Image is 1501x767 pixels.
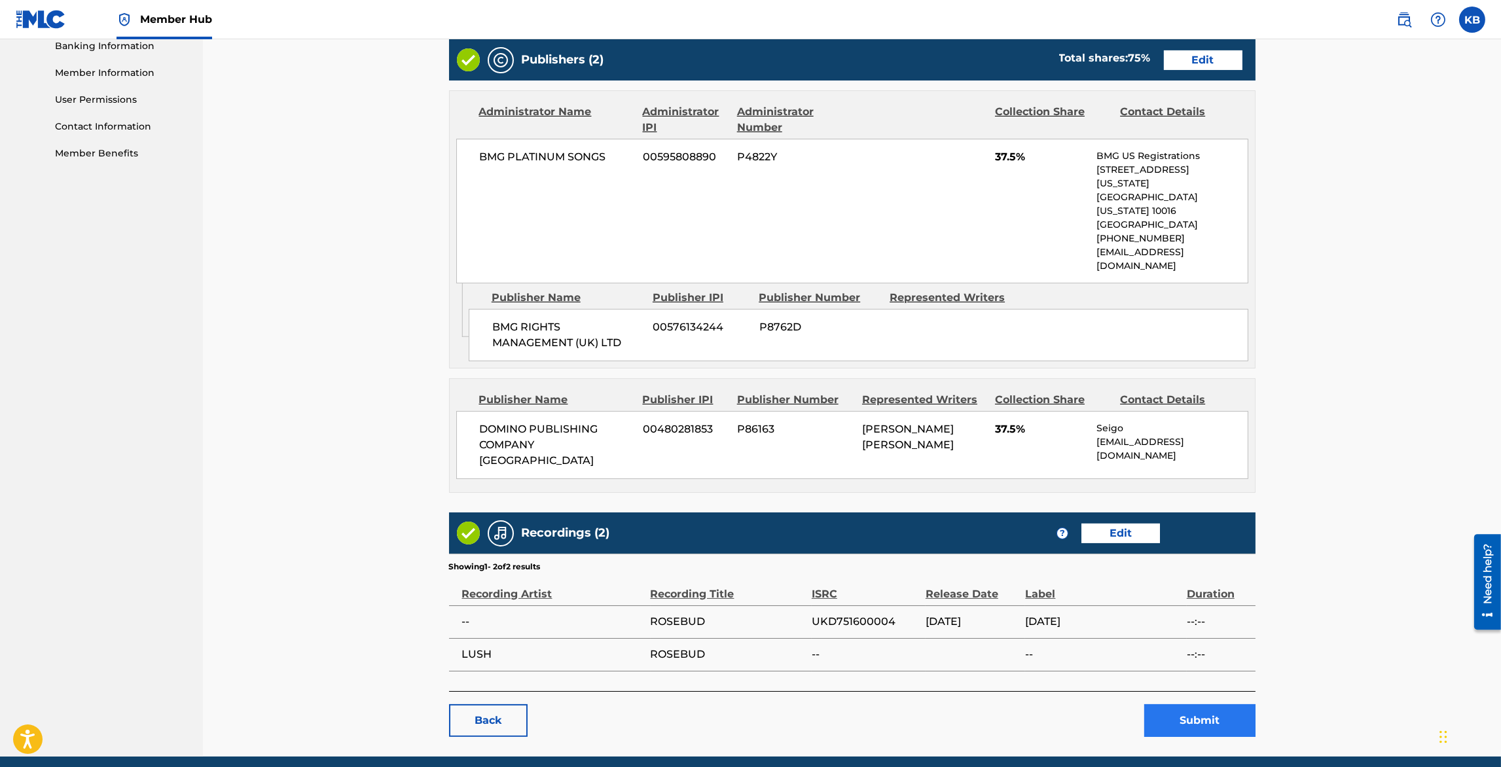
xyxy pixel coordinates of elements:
span: 00480281853 [643,421,727,437]
span: [DATE] [926,614,1019,630]
button: Submit [1144,704,1256,737]
span: -- [812,647,919,662]
span: DOMINO PUBLISHING COMPANY [GEOGRAPHIC_DATA] [480,421,634,469]
p: [US_STATE][GEOGRAPHIC_DATA][US_STATE] 10016 [1096,177,1247,218]
h5: Recordings (2) [522,526,610,541]
span: P4822Y [737,149,852,165]
img: Recordings [493,526,509,541]
span: LUSH [462,647,644,662]
div: Contact Details [1120,392,1235,408]
a: Contact Information [55,120,187,134]
span: BMG PLATINUM SONGS [480,149,634,165]
div: Publisher Number [759,290,880,306]
h5: Publishers (2) [522,52,604,67]
span: -- [462,614,644,630]
p: [EMAIL_ADDRESS][DOMAIN_NAME] [1096,245,1247,273]
span: -- [1025,647,1180,662]
a: Edit [1081,524,1160,543]
span: 00595808890 [643,149,727,165]
p: [PHONE_NUMBER] [1096,232,1247,245]
div: Help [1425,7,1451,33]
img: search [1396,12,1412,27]
p: BMG US Registrations [1096,149,1247,163]
a: Edit [1164,50,1242,70]
span: P8762D [759,319,880,335]
div: Represented Writers [862,392,985,408]
div: Publisher Name [492,290,643,306]
iframe: Chat Widget [1436,704,1501,767]
div: Recording Title [651,573,805,602]
span: --:-- [1187,614,1249,630]
p: [GEOGRAPHIC_DATA] [1096,218,1247,232]
div: Administrator Number [737,104,852,135]
img: Valid [457,48,480,71]
span: ROSEBUD [651,647,805,662]
span: ROSEBUD [651,614,805,630]
div: Duration [1187,573,1249,602]
a: Back [449,704,528,737]
p: Seigo [1096,421,1247,435]
p: Showing 1 - 2 of 2 results [449,561,541,573]
div: Publisher IPI [643,392,727,408]
div: Publisher Number [737,392,852,408]
img: help [1430,12,1446,27]
a: Banking Information [55,39,187,53]
span: 75 % [1129,52,1151,64]
span: P86163 [737,421,852,437]
img: MLC Logo [16,10,66,29]
div: Label [1025,573,1180,602]
iframe: Resource Center [1464,529,1501,634]
div: Release Date [926,573,1019,602]
div: ISRC [812,573,919,602]
img: Publishers [493,52,509,68]
div: Contact Details [1120,104,1235,135]
div: Represented Writers [890,290,1011,306]
a: Member Information [55,66,187,80]
span: 00576134244 [653,319,750,335]
div: Recording Artist [462,573,644,602]
span: --:-- [1187,647,1249,662]
div: Drag [1439,717,1447,757]
div: Administrator Name [479,104,633,135]
span: 37.5% [995,421,1087,437]
span: UKD751600004 [812,614,919,630]
p: [EMAIL_ADDRESS][DOMAIN_NAME] [1096,435,1247,463]
a: Member Benefits [55,147,187,160]
a: User Permissions [55,93,187,107]
div: Total shares: [1059,50,1151,66]
span: [PERSON_NAME] [PERSON_NAME] [862,423,954,451]
div: User Menu [1459,7,1485,33]
span: 37.5% [995,149,1087,165]
span: [DATE] [1025,614,1180,630]
div: Collection Share [995,392,1110,408]
img: Top Rightsholder [117,12,132,27]
img: Valid [457,522,480,544]
div: Administrator IPI [643,104,727,135]
a: Public Search [1391,7,1417,33]
span: BMG RIGHTS MANAGEMENT (UK) LTD [492,319,643,351]
div: Publisher IPI [653,290,749,306]
p: [STREET_ADDRESS] [1096,163,1247,177]
div: Collection Share [995,104,1110,135]
div: Publisher Name [479,392,633,408]
span: Member Hub [140,12,212,27]
span: ? [1057,528,1068,539]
